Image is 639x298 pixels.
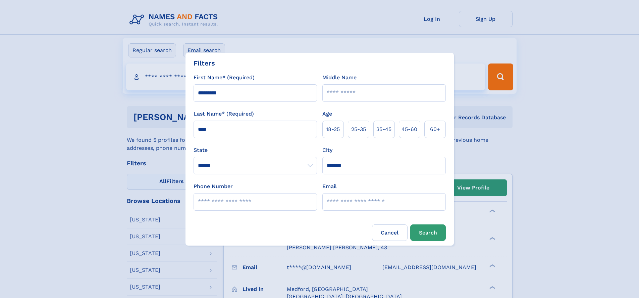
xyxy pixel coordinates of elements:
div: Filters [194,58,215,68]
label: Email [322,182,337,190]
label: State [194,146,317,154]
span: 35‑45 [376,125,391,133]
span: 45‑60 [402,125,417,133]
label: City [322,146,332,154]
label: Cancel [372,224,408,241]
label: First Name* (Required) [194,74,255,82]
span: 60+ [430,125,440,133]
label: Last Name* (Required) [194,110,254,118]
label: Middle Name [322,74,357,82]
button: Search [410,224,446,241]
span: 25‑35 [351,125,366,133]
label: Age [322,110,332,118]
span: 18‑25 [326,125,340,133]
label: Phone Number [194,182,233,190]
